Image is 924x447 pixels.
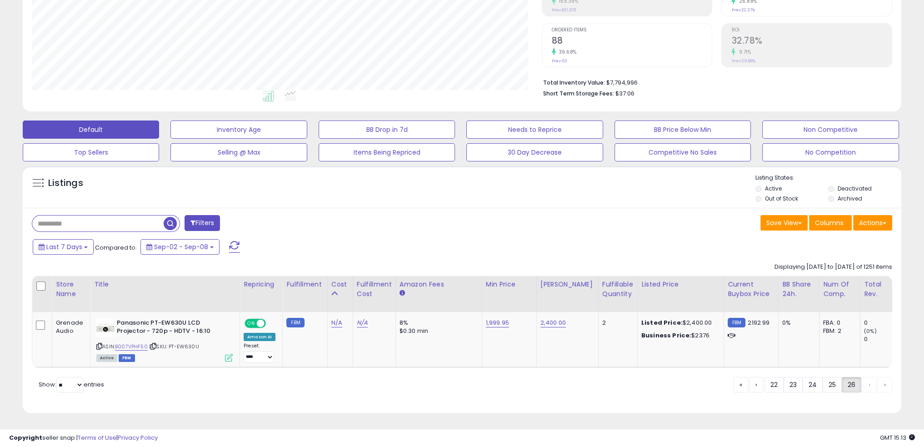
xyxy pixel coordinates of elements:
[96,319,233,361] div: ASIN:
[357,318,368,327] a: N/A
[641,331,717,340] div: $2376
[154,242,208,251] span: Sep-02 - Sep-08
[641,280,720,289] div: Listed Price
[755,380,757,389] span: ‹
[823,327,853,335] div: FBM: 2
[755,174,901,182] p: Listing States:
[864,327,877,335] small: (0%)
[760,215,808,231] button: Save View
[486,280,533,289] div: Min Price
[400,327,475,335] div: $0.30 min
[880,433,915,442] span: 2025-09-16 15:13 GMT
[400,280,478,289] div: Amazon Fees
[728,318,745,327] small: FBM
[764,377,784,392] a: 22
[602,280,634,299] div: Fulfillable Quantity
[823,280,856,299] div: Num of Comp.
[466,143,603,161] button: 30 Day Decrease
[115,343,148,351] a: B007VPHF50
[286,280,323,289] div: Fulfillment
[641,319,717,327] div: $2,400.00
[739,380,742,389] span: «
[466,121,603,139] button: Needs to Reprice
[23,143,159,161] button: Top Sellers
[728,280,774,299] div: Current Buybox Price
[543,76,885,87] li: $7,794,996
[33,239,94,255] button: Last 7 Days
[357,280,392,299] div: Fulfillment Cost
[9,434,158,442] div: seller snap | |
[319,121,455,139] button: BB Drop in 7d
[244,280,279,289] div: Repricing
[486,318,509,327] a: 1,999.95
[614,121,751,139] button: BB Price Below Min
[78,433,116,442] a: Terms of Use
[809,215,852,231] button: Columns
[765,185,782,192] label: Active
[185,215,220,231] button: Filters
[556,49,577,55] small: 39.68%
[784,377,803,392] a: 23
[39,380,104,389] span: Show: entries
[838,195,862,202] label: Archived
[782,319,812,327] div: 0%
[602,319,630,327] div: 2
[823,377,842,392] a: 25
[615,89,634,98] span: $37.06
[731,35,892,48] h2: 32.78%
[96,319,115,337] img: 31PKOOeNJJL._SL40_.jpg
[265,319,279,327] span: OFF
[56,280,86,299] div: Store Name
[803,377,823,392] a: 24
[244,343,275,363] div: Preset:
[170,121,307,139] button: Inventory Age
[540,280,594,289] div: [PERSON_NAME]
[735,49,751,55] small: 9.71%
[552,28,712,33] span: Ordered Items
[731,28,892,33] span: ROI
[119,354,135,362] span: FBM
[118,433,158,442] a: Privacy Policy
[117,319,227,338] b: Panasonic PT-EW630U LCD Projector - 720p - HDTV - 16:10
[552,35,712,48] h2: 88
[46,242,82,251] span: Last 7 Days
[842,377,861,392] a: 26
[731,7,754,13] small: Prev: 22.37%
[9,433,42,442] strong: Copyright
[23,121,159,139] button: Default
[614,143,751,161] button: Competitive No Sales
[286,318,304,327] small: FBM
[838,185,872,192] label: Deactivated
[331,318,342,327] a: N/A
[552,7,576,13] small: Prev: $10,951
[400,319,475,327] div: 8%
[149,343,199,350] span: | SKU: PT-EW630U
[853,215,892,231] button: Actions
[641,331,691,340] b: Business Price:
[540,318,566,327] a: 2,400.00
[170,143,307,161] button: Selling @ Max
[765,195,798,202] label: Out of Stock
[56,319,83,335] div: Grenade Audio
[48,177,83,190] h5: Listings
[815,218,844,227] span: Columns
[782,280,815,299] div: BB Share 24h.
[823,319,853,327] div: FBA: 0
[864,319,901,327] div: 0
[140,239,220,255] button: Sep-02 - Sep-08
[400,289,405,297] small: Amazon Fees.
[748,318,769,327] span: 2192.99
[552,58,567,64] small: Prev: 63
[543,79,605,86] b: Total Inventory Value:
[245,319,257,327] span: ON
[864,280,897,299] div: Total Rev.
[331,280,349,289] div: Cost
[94,280,236,289] div: Title
[731,58,755,64] small: Prev: 29.88%
[774,263,892,271] div: Displaying [DATE] to [DATE] of 1251 items
[762,143,899,161] button: No Competition
[95,243,137,252] span: Compared to:
[543,90,614,97] b: Short Term Storage Fees:
[319,143,455,161] button: Items Being Repriced
[762,121,899,139] button: Non Competitive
